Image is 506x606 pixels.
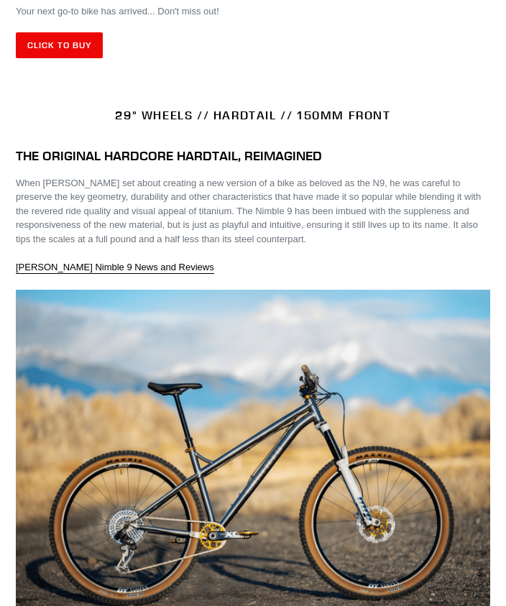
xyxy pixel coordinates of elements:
a: Click to Buy: TI NIMBLE 9 [16,32,103,58]
p: Your next go-to bike has arrived... Don't miss out! [16,4,490,19]
h4: THE ORIGINAL HARDCORE HARDTAIL, REIMAGINED [16,148,490,164]
a: [PERSON_NAME] Nimble 9 News and Reviews [16,262,214,274]
h4: 29" WHEELS // HARDTAIL // 150MM FRONT [16,109,490,122]
p: When [PERSON_NAME] set about creating a new version of a bike as beloved as the N9, he was carefu... [16,176,490,247]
